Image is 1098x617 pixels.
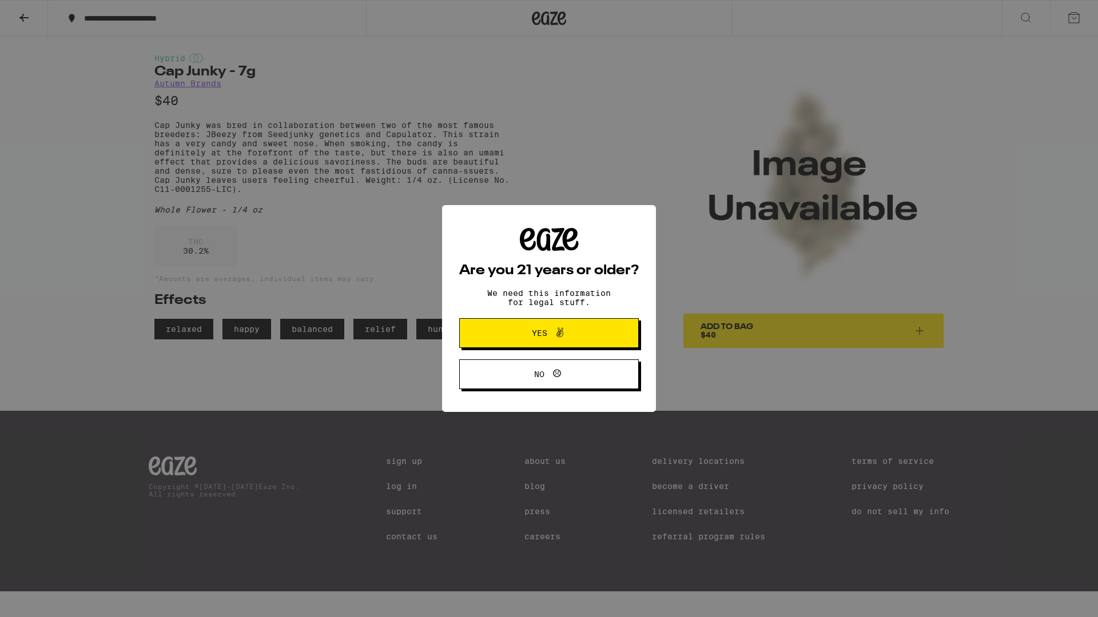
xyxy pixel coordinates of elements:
[532,329,547,337] span: Yes
[534,370,544,378] span: No
[459,359,639,389] button: No
[459,264,639,278] h2: Are you 21 years or older?
[459,318,639,348] button: Yes
[478,289,620,307] p: We need this information for legal stuff.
